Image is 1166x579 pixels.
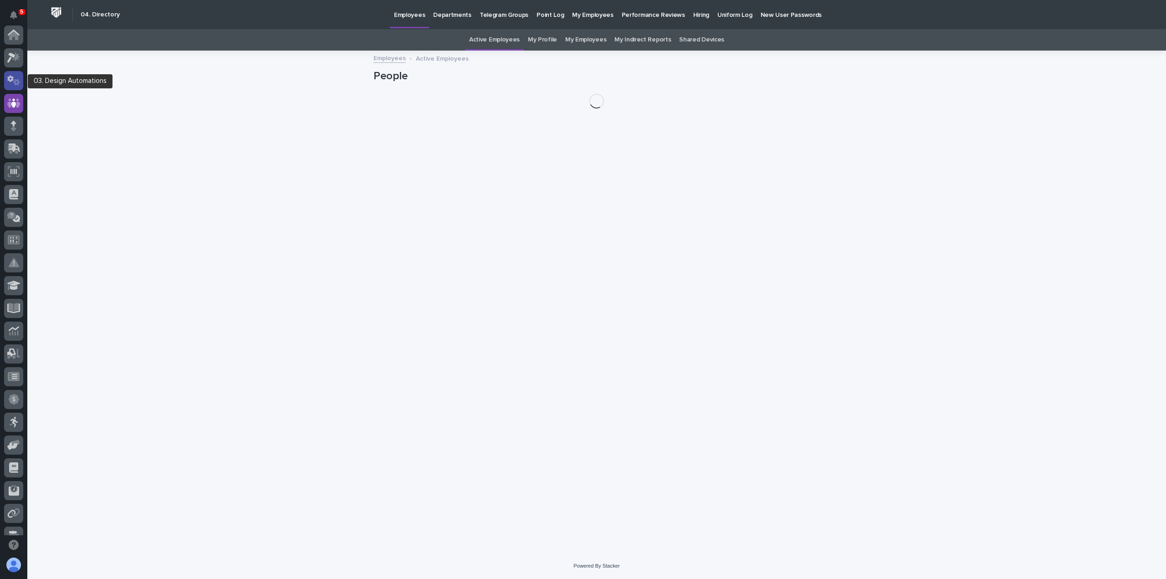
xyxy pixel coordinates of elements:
[416,53,469,63] p: Active Employees
[18,115,50,124] span: Help Docs
[31,141,149,150] div: Start new chat
[81,11,120,19] h2: 04. Directory
[53,111,120,128] a: 🔗Onboarding Call
[5,111,53,128] a: 📖Help Docs
[20,9,23,15] p: 5
[57,116,64,123] div: 🔗
[31,150,128,157] div: We're offline, we will be back soon!
[4,5,23,25] button: Notifications
[4,535,23,554] button: Open support chat
[679,29,724,51] a: Shared Devices
[9,36,166,51] p: Welcome 👋
[373,70,820,83] h1: People
[66,115,116,124] span: Onboarding Call
[9,9,27,27] img: Stacker
[9,51,166,65] p: How can we help?
[64,168,110,175] a: Powered byPylon
[573,563,619,569] a: Powered By Stacker
[11,11,23,26] div: Notifications5
[614,29,671,51] a: My Indirect Reports
[48,4,65,21] img: Workspace Logo
[155,143,166,154] button: Start new chat
[4,555,23,574] button: users-avatar
[91,169,110,175] span: Pylon
[373,52,406,63] a: Employees
[9,116,16,123] div: 📖
[469,29,520,51] a: Active Employees
[9,141,26,157] img: 1736555164131-43832dd5-751b-4058-ba23-39d91318e5a0
[528,29,557,51] a: My Profile
[565,29,606,51] a: My Employees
